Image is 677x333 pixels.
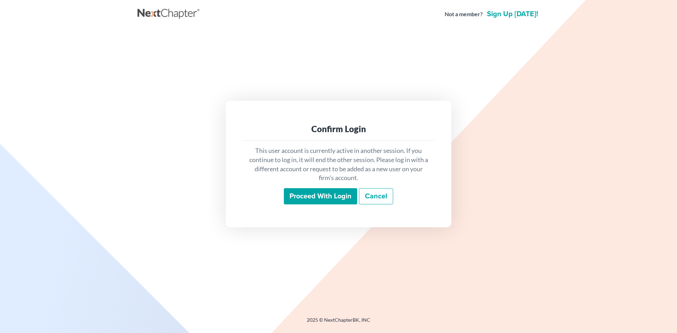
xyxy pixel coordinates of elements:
input: Proceed with login [284,188,357,204]
a: Sign up [DATE]! [486,11,539,18]
a: Cancel [359,188,393,204]
p: This user account is currently active in another session. If you continue to log in, it will end ... [248,146,429,183]
strong: Not a member? [445,10,483,18]
div: Confirm Login [248,123,429,135]
div: 2025 © NextChapterBK, INC [138,316,539,329]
